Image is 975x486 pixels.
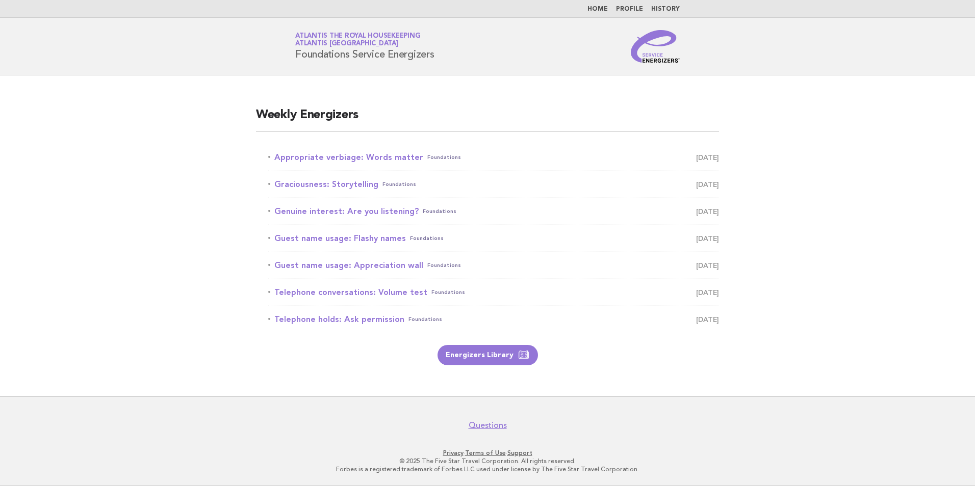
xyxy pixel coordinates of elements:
[696,258,719,273] span: [DATE]
[268,204,719,219] a: Genuine interest: Are you listening?Foundations [DATE]
[587,6,608,12] a: Home
[295,33,420,47] a: Atlantis the Royal HousekeepingAtlantis [GEOGRAPHIC_DATA]
[268,231,719,246] a: Guest name usage: Flashy namesFoundations [DATE]
[175,449,800,457] p: · ·
[175,457,800,465] p: © 2025 The Five Star Travel Corporation. All rights reserved.
[616,6,643,12] a: Profile
[696,312,719,327] span: [DATE]
[507,449,532,456] a: Support
[408,312,442,327] span: Foundations
[696,285,719,300] span: [DATE]
[443,449,464,456] a: Privacy
[295,41,398,47] span: Atlantis [GEOGRAPHIC_DATA]
[268,285,719,300] a: Telephone conversations: Volume testFoundations [DATE]
[696,177,719,192] span: [DATE]
[696,204,719,219] span: [DATE]
[469,420,507,430] a: Questions
[268,312,719,327] a: Telephone holds: Ask permissionFoundations [DATE]
[410,231,444,246] span: Foundations
[651,6,680,12] a: History
[268,150,719,165] a: Appropriate verbiage: Words matterFoundations [DATE]
[268,177,719,192] a: Graciousness: StorytellingFoundations [DATE]
[175,465,800,473] p: Forbes is a registered trademark of Forbes LLC used under license by The Five Star Travel Corpora...
[696,231,719,246] span: [DATE]
[696,150,719,165] span: [DATE]
[295,33,434,60] h1: Foundations Service Energizers
[423,204,456,219] span: Foundations
[382,177,416,192] span: Foundations
[438,345,538,365] a: Energizers Library
[268,258,719,273] a: Guest name usage: Appreciation wallFoundations [DATE]
[256,107,719,132] h2: Weekly Energizers
[465,449,506,456] a: Terms of Use
[427,150,461,165] span: Foundations
[631,30,680,63] img: Service Energizers
[427,258,461,273] span: Foundations
[431,285,465,300] span: Foundations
